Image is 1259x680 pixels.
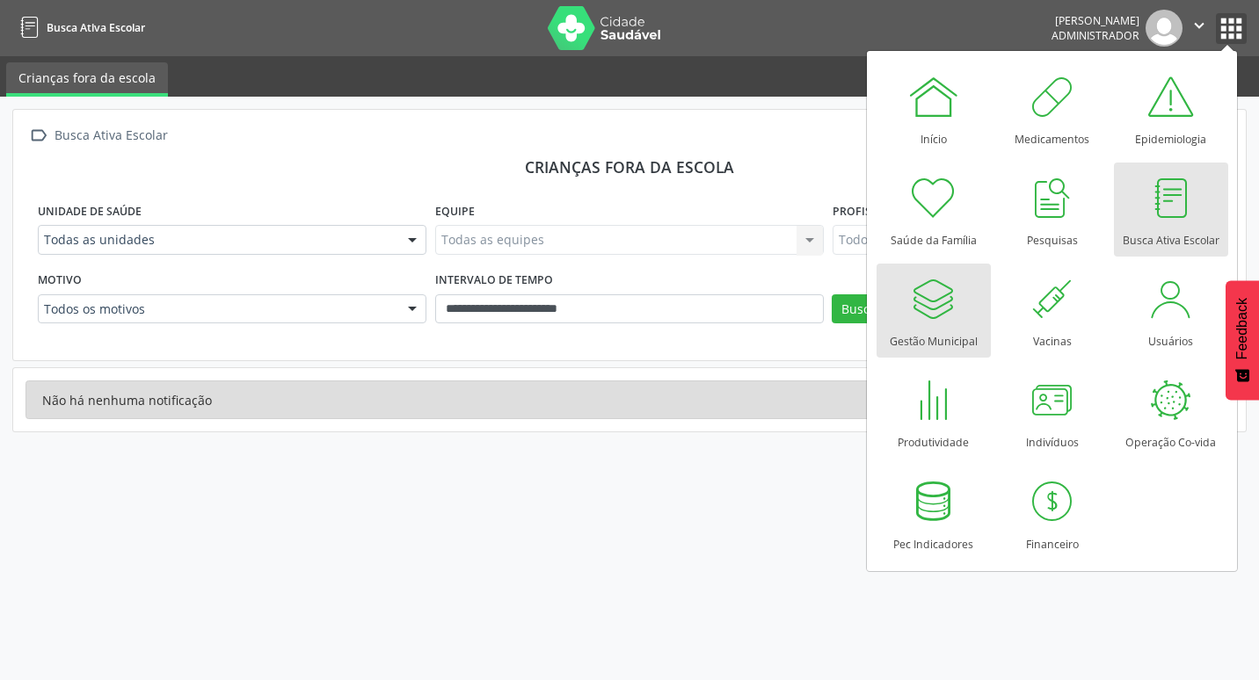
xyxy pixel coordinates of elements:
div: Não há nenhuma notificação [25,380,1234,419]
button: apps [1216,13,1247,44]
a: Gestão Municipal [877,264,991,358]
a: Usuários [1114,264,1228,358]
a: Vacinas [995,264,1110,358]
a: Pesquisas [995,163,1110,257]
span: Todos os motivos [44,300,390,318]
a: Início [877,61,991,156]
label: Unidade de saúde [38,198,142,225]
a: Busca Ativa Escolar [12,13,145,42]
i:  [25,122,51,148]
div: [PERSON_NAME] [1052,13,1139,28]
div: Busca Ativa Escolar [51,122,171,148]
div: Crianças fora da escola [38,157,1221,177]
span: Todas as unidades [44,231,390,249]
label: Equipe [435,198,475,225]
i:  [1190,16,1209,35]
a: Operação Co-vida [1114,365,1228,459]
a: Saúde da Família [877,163,991,257]
span: Busca Ativa Escolar [47,20,145,35]
span: Feedback [1234,298,1250,359]
button: Feedback - Mostrar pesquisa [1226,280,1259,400]
a: Indivíduos [995,365,1110,459]
button: Buscar [832,294,892,324]
a: Financeiro [995,467,1110,561]
img: img [1146,10,1183,47]
label: Motivo [38,267,82,294]
label: Profissional [833,198,912,225]
span: Administrador [1052,28,1139,43]
a:  Busca Ativa Escolar [25,122,171,148]
a: Epidemiologia [1114,61,1228,156]
a: Busca Ativa Escolar [1114,163,1228,257]
a: Pec Indicadores [877,467,991,561]
a: Crianças fora da escola [6,62,168,97]
label: Intervalo de tempo [435,267,553,294]
a: Produtividade [877,365,991,459]
a: Medicamentos [995,61,1110,156]
button:  [1183,10,1216,47]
